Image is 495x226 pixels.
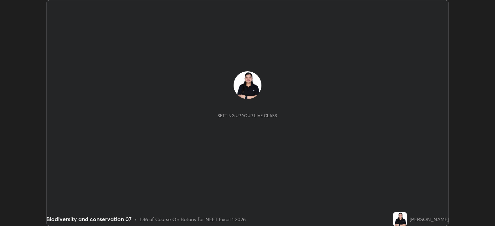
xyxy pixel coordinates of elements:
[218,113,277,118] div: Setting up your live class
[234,71,261,99] img: acf0137e63ae4f12bbc307483a07decc.jpg
[140,216,246,223] div: L86 of Course On Botany for NEET Excel 1 2026
[134,216,137,223] div: •
[46,215,132,223] div: Biodiversity and conservation 07
[393,212,407,226] img: acf0137e63ae4f12bbc307483a07decc.jpg
[410,216,449,223] div: [PERSON_NAME]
